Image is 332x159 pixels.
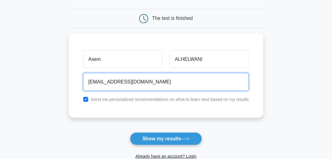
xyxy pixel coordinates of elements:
a: Already have an account? Login [135,154,197,159]
div: The test is finished [152,16,193,21]
input: Last name [170,50,249,68]
input: Email [83,73,249,91]
label: Send me personalized recommendations on what to learn next based on my results [91,97,249,102]
input: First name [83,50,162,68]
button: Show my results [130,132,202,145]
